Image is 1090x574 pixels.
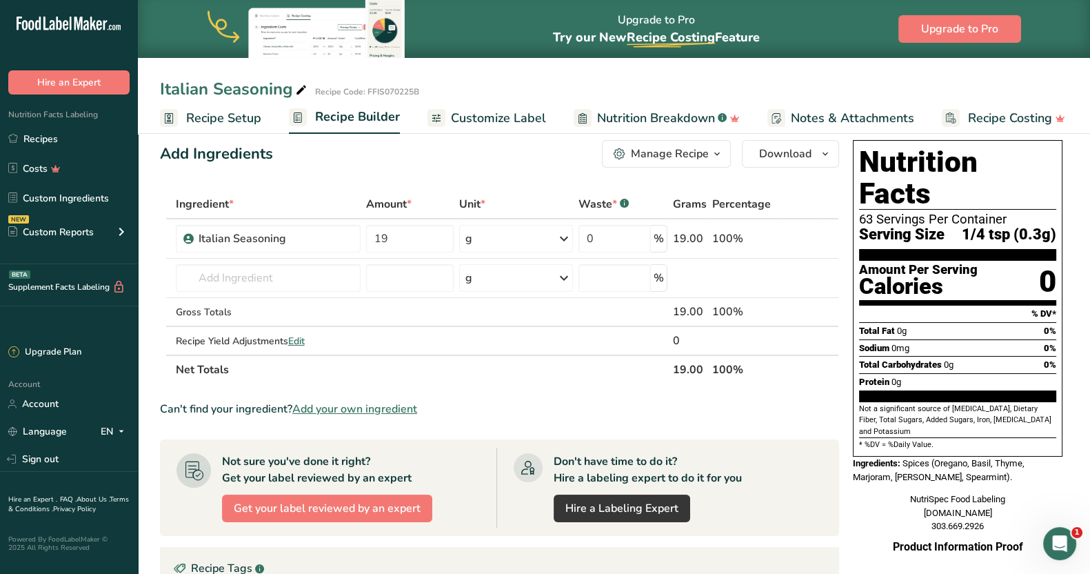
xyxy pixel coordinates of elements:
span: 0g [891,377,901,387]
div: Recipe Code: FFIS070225B [315,86,419,98]
span: Try our New Feature [553,29,760,46]
div: 19.00 [673,230,707,247]
span: 0g [944,359,953,370]
div: g [465,230,472,247]
span: Upgrade to Pro [921,21,998,37]
span: Serving Size [859,226,945,244]
strong: Product Information Proof [893,540,1023,553]
a: Recipe Setup [160,103,261,134]
a: FAQ . [60,495,77,504]
span: Customize Label [451,109,546,128]
div: NutriSpec Food Labeling [DOMAIN_NAME] 303.669.2926 [853,493,1062,533]
span: 0% [1044,343,1056,353]
section: * %DV = %Daily Value. [859,437,1056,451]
span: Edit [288,335,305,348]
div: Italian Seasoning [199,230,352,247]
th: 100% [709,355,776,384]
button: Upgrade to Pro [898,15,1021,43]
span: 1 [1071,527,1082,538]
span: Total Carbohydrates [859,359,942,370]
span: Unit [459,196,485,212]
div: 63 Servings Per Container [859,212,1056,226]
span: Recipe Builder [315,108,400,126]
div: Add Ingredients [160,143,273,166]
div: Can't find your ingredient? [160,401,839,417]
section: Not a significant source of [MEDICAL_DATA], Dietary Fiber, Total Sugars, Added Sugars, Iron, [MED... [859,404,1056,437]
div: EN [101,424,130,440]
div: 0 [1039,264,1056,300]
a: Hire a Labeling Expert [554,495,690,522]
a: Recipe Builder [289,101,400,135]
div: Calories [859,277,978,297]
a: Notes & Attachments [767,103,914,134]
a: Nutrition Breakdown [574,103,740,134]
a: Privacy Policy [53,504,96,514]
a: Hire an Expert . [8,495,57,504]
span: Sodium [859,343,889,353]
span: Get your label reviewed by an expert [234,500,421,517]
span: Ingredients: [853,458,900,468]
h1: Nutrition Facts [859,146,1056,210]
span: 0mg [891,343,909,353]
div: Powered By FoodLabelMaker © 2025 All Rights Reserved [8,535,130,552]
div: Waste [578,196,629,212]
div: Upgrade to Pro [553,1,760,58]
section: % DV* [859,306,1056,322]
span: Add your own ingredient [292,401,417,417]
span: 0g [897,326,907,336]
a: Customize Label [427,103,546,134]
span: Notes & Attachments [791,109,914,128]
div: 0 [673,333,707,349]
div: Amount Per Serving [859,264,978,277]
span: Download [759,146,811,162]
input: Add Ingredient [176,264,361,292]
a: About Us . [77,495,110,504]
div: Recipe Yield Adjustments [176,334,361,348]
div: 100% [712,230,774,247]
div: Don't have time to do it? Hire a labeling expert to do it for you [554,453,742,486]
span: 0% [1044,326,1056,336]
div: g [465,270,472,286]
span: 0% [1044,359,1056,370]
a: Terms & Conditions . [8,495,129,514]
span: Spices (Oregano, Basil, Thyme, Marjoram, [PERSON_NAME], Spearmint). [853,458,1025,482]
span: Recipe Setup [186,109,261,128]
th: 19.00 [670,355,709,384]
span: Nutrition Breakdown [597,109,715,128]
span: Recipe Costing [968,109,1052,128]
div: Upgrade Plan [8,346,81,359]
div: Custom Reports [8,225,94,239]
span: Protein [859,377,889,387]
th: Net Totals [173,355,670,384]
a: Language [8,419,67,444]
a: Recipe Costing [942,103,1065,134]
span: 1/4 tsp (0.3g) [962,226,1056,244]
div: Manage Recipe [631,146,709,162]
button: Hire an Expert [8,70,130,95]
div: BETA [9,270,30,279]
button: Download [742,140,839,168]
div: Italian Seasoning [160,77,310,101]
div: 19.00 [673,304,707,320]
button: Get your label reviewed by an expert [222,495,432,522]
div: 100% [712,304,774,320]
span: Amount [366,196,412,212]
span: Ingredient [176,196,234,212]
div: Gross Totals [176,305,361,319]
div: Not sure you've done it right? Get your label reviewed by an expert [222,453,412,486]
button: Manage Recipe [602,140,731,168]
span: Total Fat [859,326,895,336]
span: Recipe Costing [627,29,715,46]
div: NEW [8,215,29,224]
span: Percentage [712,196,771,212]
iframe: Intercom live chat [1043,527,1076,560]
span: Grams [673,196,707,212]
